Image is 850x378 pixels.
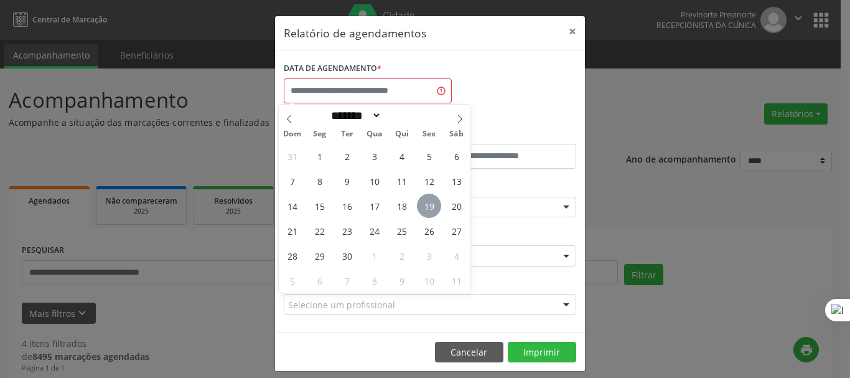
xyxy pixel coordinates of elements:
span: Setembro 27, 2025 [444,219,469,243]
span: Outubro 1, 2025 [362,243,386,268]
span: Setembro 29, 2025 [307,243,332,268]
span: Qua [361,130,388,138]
h5: Relatório de agendamentos [284,25,426,41]
span: Setembro 1, 2025 [307,144,332,168]
span: Setembro 21, 2025 [280,219,304,243]
span: Setembro 6, 2025 [444,144,469,168]
button: Imprimir [508,342,576,363]
span: Outubro 8, 2025 [362,268,386,293]
span: Outubro 5, 2025 [280,268,304,293]
select: Month [327,109,381,122]
span: Setembro 14, 2025 [280,194,304,218]
span: Setembro 15, 2025 [307,194,332,218]
span: Setembro 11, 2025 [390,169,414,193]
span: Outubro 10, 2025 [417,268,441,293]
input: Year [381,109,423,122]
span: Outubro 11, 2025 [444,268,469,293]
span: Setembro 13, 2025 [444,169,469,193]
span: Setembro 10, 2025 [362,169,386,193]
span: Outubro 4, 2025 [444,243,469,268]
span: Setembro 5, 2025 [417,144,441,168]
span: Setembro 12, 2025 [417,169,441,193]
span: Selecione um profissional [288,298,395,311]
span: Agosto 31, 2025 [280,144,304,168]
span: Setembro 9, 2025 [335,169,359,193]
span: Setembro 23, 2025 [335,219,359,243]
span: Setembro 19, 2025 [417,194,441,218]
button: Cancelar [435,342,503,363]
span: Setembro 2, 2025 [335,144,359,168]
span: Setembro 28, 2025 [280,243,304,268]
span: Outubro 9, 2025 [390,268,414,293]
span: Setembro 22, 2025 [307,219,332,243]
span: Sáb [443,130,470,138]
span: Setembro 7, 2025 [280,169,304,193]
span: Sex [416,130,443,138]
label: ATÉ [433,125,576,144]
span: Setembro 24, 2025 [362,219,386,243]
span: Setembro 16, 2025 [335,194,359,218]
span: Dom [279,130,306,138]
span: Outubro 3, 2025 [417,243,441,268]
span: Outubro 7, 2025 [335,268,359,293]
span: Seg [306,130,334,138]
span: Setembro 17, 2025 [362,194,386,218]
button: Close [560,16,585,47]
span: Setembro 20, 2025 [444,194,469,218]
span: Ter [334,130,361,138]
span: Setembro 25, 2025 [390,219,414,243]
span: Qui [388,130,416,138]
span: Setembro 26, 2025 [417,219,441,243]
span: Setembro 18, 2025 [390,194,414,218]
span: Setembro 4, 2025 [390,144,414,168]
span: Outubro 6, 2025 [307,268,332,293]
span: Setembro 3, 2025 [362,144,386,168]
span: Setembro 30, 2025 [335,243,359,268]
span: Setembro 8, 2025 [307,169,332,193]
span: Outubro 2, 2025 [390,243,414,268]
label: DATA DE AGENDAMENTO [284,59,381,78]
